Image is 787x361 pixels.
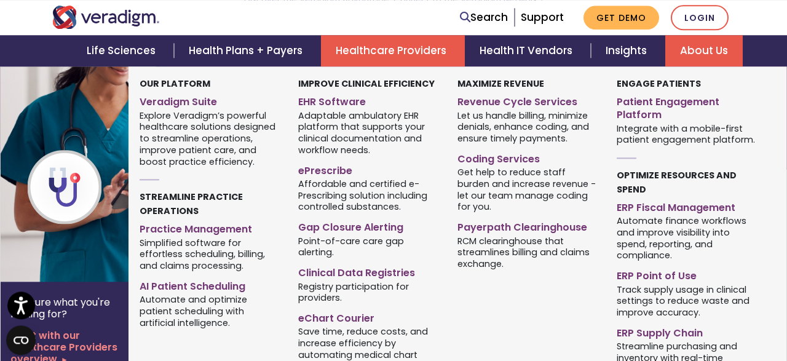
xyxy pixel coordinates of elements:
a: ERP Supply Chain [617,322,757,340]
strong: Streamline Practice Operations [140,191,243,217]
span: Registry participation for providers. [298,280,439,304]
a: Clinical Data Registries [298,262,439,280]
a: Healthcare Providers [321,35,465,66]
span: Automate and optimize patient scheduling with artificial intelligence. [140,293,280,329]
a: ERP Point of Use [617,265,757,283]
strong: Our Platform [140,77,210,90]
a: Veradigm Suite [140,91,280,109]
a: AI Patient Scheduling [140,276,280,293]
span: Point-of-care care gap alerting. [298,234,439,258]
span: Affordable and certified e-Prescribing solution including controlled substances. [298,177,439,213]
a: Search [460,9,508,26]
a: eChart Courier [298,307,439,325]
span: Explore Veradigm’s powerful healthcare solutions designed to streamline operations, improve patie... [140,109,280,167]
a: Practice Management [140,218,280,236]
button: Open CMP widget [6,325,36,355]
span: Simplified software for effortless scheduling, billing, and claims processing. [140,236,280,272]
span: Let us handle billing, minimize denials, enhance coding, and ensure timely payments. [457,109,598,145]
span: Track supply usage in clinical settings to reduce waste and improve accuracy. [617,283,757,319]
p: Not sure what you're looking for? [10,296,119,320]
a: EHR Software [298,91,439,109]
span: Adaptable ambulatory EHR platform that supports your clinical documentation and workflow needs. [298,109,439,156]
strong: Optimize Resources and Spend [617,169,737,196]
span: Get help to reduce staff burden and increase revenue - let our team manage coding for you. [457,166,598,213]
a: About Us [665,35,743,66]
a: Patient Engagement Platform [617,91,757,122]
a: Life Sciences [72,35,174,66]
a: ePrescribe [298,160,439,178]
a: Payerpath Clearinghouse [457,216,598,234]
a: Insights [591,35,665,66]
a: Login [671,5,729,30]
a: Revenue Cycle Services [457,91,598,109]
a: Coding Services [457,148,598,166]
a: ERP Fiscal Management [617,197,757,215]
a: Support [521,10,564,25]
a: Gap Closure Alerting [298,216,439,234]
a: Health IT Vendors [465,35,591,66]
img: Healthcare Provider [1,66,199,282]
strong: Maximize Revenue [457,77,544,90]
strong: Engage Patients [617,77,701,90]
img: Veradigm logo [52,6,160,29]
span: Automate finance workflows and improve visibility into spend, reporting, and compliance. [617,215,757,261]
a: Health Plans + Payers [174,35,321,66]
span: RCM clearinghouse that streamlines billing and claims exchange. [457,234,598,270]
a: Get Demo [583,6,659,30]
strong: Improve Clinical Efficiency [298,77,435,90]
span: Integrate with a mobile-first patient engagement platform. [617,122,757,146]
